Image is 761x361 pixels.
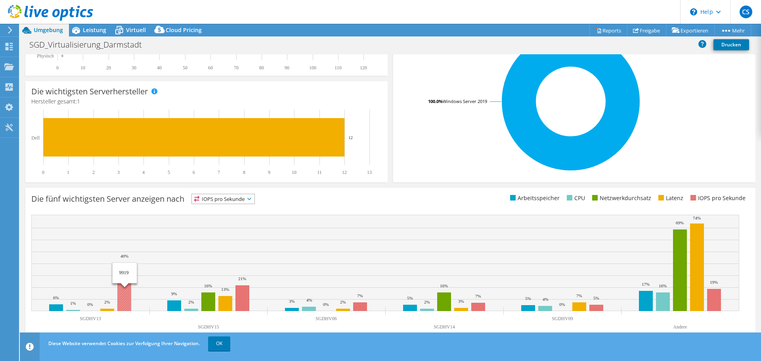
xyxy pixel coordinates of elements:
text: 21% [238,276,246,281]
text: 4 [142,170,145,175]
text: 69% [676,220,684,225]
span: CS [740,6,752,18]
text: 17% [642,282,650,287]
text: 2% [340,300,346,304]
text: Andere [673,324,687,330]
text: 5% [593,296,599,300]
text: SGDHV15 [198,324,219,330]
text: 2% [104,300,110,304]
text: 7 [218,170,220,175]
a: Exportieren [666,24,715,36]
text: Physisch [37,53,54,59]
text: 9 [268,170,270,175]
text: SGDHV06 [315,316,337,321]
text: 3 [117,170,120,175]
tspan: Windows Server 2019 [443,98,487,104]
text: 0 [42,170,44,175]
text: 110 [335,65,342,71]
text: Dell [31,135,40,141]
a: OK [208,336,230,351]
span: 1 [77,97,80,105]
text: 4% [306,298,312,302]
text: 30 [132,65,136,71]
text: 7% [576,293,582,298]
li: CPU [565,194,585,202]
span: IOPS pro Sekunde [192,194,254,204]
text: 50 [183,65,187,71]
text: 70 [234,65,239,71]
text: 2 [92,170,95,175]
text: 9% [171,291,177,296]
text: 10 [80,65,85,71]
span: Leistung [83,26,106,34]
h3: Die wichtigsten Serverhersteller [31,87,148,96]
text: 0 [56,65,59,71]
text: 10 [292,170,296,175]
text: 0% [559,302,565,307]
text: 3% [458,299,464,304]
text: 5 [168,170,170,175]
text: 0 [61,54,63,58]
li: Arbeitsspeicher [508,194,560,202]
a: Mehr [714,24,751,36]
text: 120 [360,65,367,71]
text: 13% [221,287,229,292]
li: Netzwerkdurchsatz [590,194,651,202]
span: Cloud Pricing [166,26,202,34]
text: 100 [309,65,316,71]
text: 12 [342,170,347,175]
text: 11 [317,170,322,175]
tspan: 100.0% [428,98,443,104]
text: 16% [204,283,212,288]
h1: SGD_Virtualisierung_Darmstadt [26,40,154,49]
li: Latenz [656,194,683,202]
text: 80 [259,65,264,71]
a: Reports [589,24,627,36]
text: 3% [289,299,295,304]
text: 1% [70,301,76,306]
span: Diese Website verwendet Cookies zur Verfolgung Ihrer Navigation. [48,340,200,347]
text: 2% [188,300,194,304]
text: 7% [357,293,363,298]
text: 16% [659,283,667,288]
text: 7% [475,294,481,298]
text: 12 [348,135,353,140]
h4: Hersteller gesamt: [31,97,382,106]
text: 19% [710,280,718,285]
text: 16% [440,283,448,288]
text: 8 [243,170,245,175]
text: 20 [106,65,111,71]
span: Umgebung [34,26,63,34]
text: 6% [53,295,59,300]
text: 6 [193,170,195,175]
text: 1 [67,170,69,175]
text: SGDHV09 [552,316,573,321]
svg: \n [690,8,697,15]
text: SGDHV13 [80,316,101,321]
a: Drucken [713,39,749,50]
span: Virtuell [126,26,146,34]
text: SGDHV14 [434,324,455,330]
text: 40 [157,65,162,71]
text: 74% [693,216,701,220]
text: 0% [323,302,329,307]
a: Freigabe [627,24,666,36]
text: 60 [208,65,213,71]
text: 13 [367,170,372,175]
text: 40% [120,254,128,258]
text: 5% [407,296,413,300]
li: IOPS pro Sekunde [688,194,746,202]
text: 4% [543,297,549,302]
text: 2% [424,300,430,304]
text: 90 [285,65,289,71]
text: 5% [525,296,531,301]
text: 0% [87,302,93,307]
